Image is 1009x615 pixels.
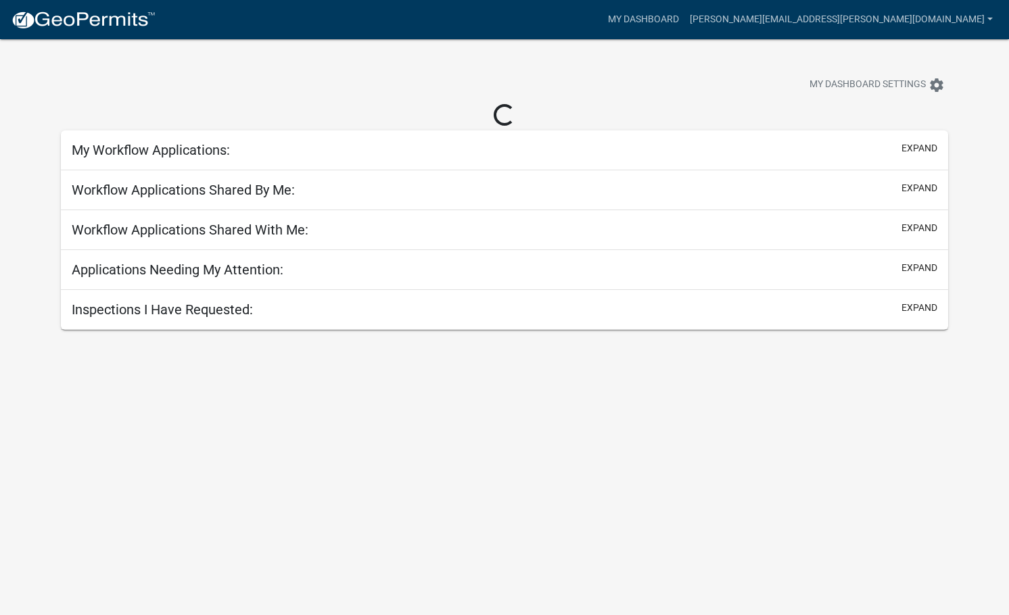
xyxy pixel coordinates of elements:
[72,222,308,238] h5: Workflow Applications Shared With Me:
[901,261,937,275] button: expand
[929,77,945,93] i: settings
[901,221,937,235] button: expand
[72,262,283,278] h5: Applications Needing My Attention:
[799,72,956,98] button: My Dashboard Settingssettings
[901,301,937,315] button: expand
[809,77,926,93] span: My Dashboard Settings
[72,301,253,318] h5: Inspections I Have Requested:
[684,7,998,32] a: [PERSON_NAME][EMAIL_ADDRESS][PERSON_NAME][DOMAIN_NAME]
[603,7,684,32] a: My Dashboard
[901,141,937,155] button: expand
[72,182,295,198] h5: Workflow Applications Shared By Me:
[72,142,230,158] h5: My Workflow Applications:
[901,181,937,195] button: expand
